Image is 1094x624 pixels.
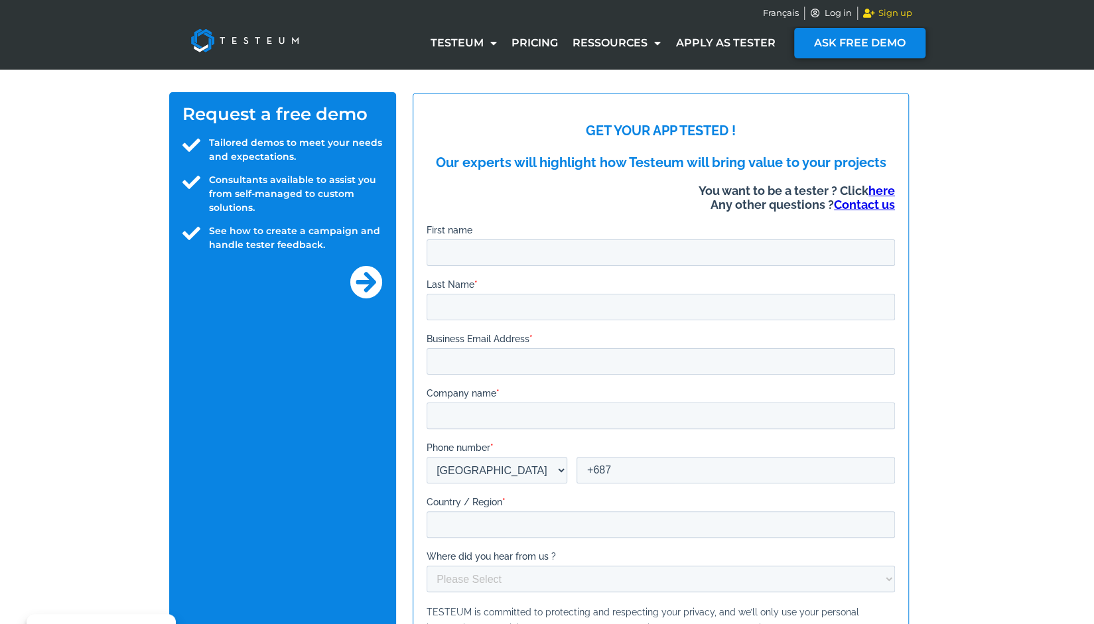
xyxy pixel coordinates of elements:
span: Tailored demos to meet your needs and expectations. [206,136,382,164]
nav: Menu [423,28,782,58]
img: Testeum Logo - Application crowdtesting platform [176,14,314,67]
a: Français [763,7,799,20]
a: Pricing [504,28,565,58]
a: Ressources [565,28,668,58]
span: Consultants available to assist you from self-managed to custom solutions. [206,173,382,215]
span: See how to create a campaign and handle tester feedback. [206,224,382,252]
a: Testeum [423,28,504,58]
a: ASK FREE DEMO [794,28,925,58]
a: Sign up [863,7,912,20]
span: Log in [821,7,852,20]
span: Sign up [875,7,912,20]
a: Log in [810,7,853,20]
h1: Request a free demo [182,105,383,123]
a: Apply as tester [668,28,782,58]
span: ASK FREE DEMO [814,38,906,48]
